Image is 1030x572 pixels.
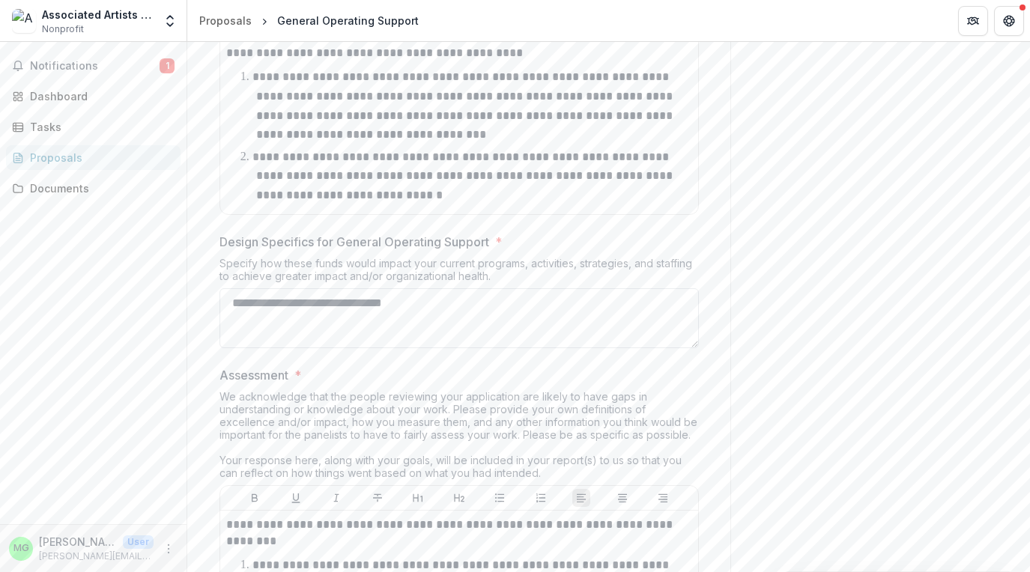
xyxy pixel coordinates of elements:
div: Tasks [30,119,169,135]
button: Align Left [572,489,590,507]
div: We acknowledge that the people reviewing your application are likely to have gaps in understandin... [219,390,699,485]
div: Proposals [199,13,252,28]
p: Design Specifics for General Operating Support [219,233,489,251]
img: Associated Artists of Pittsburgh [12,9,36,33]
p: User [123,535,154,549]
button: Get Help [994,6,1024,36]
button: Ordered List [532,489,550,507]
button: Bullet List [491,489,509,507]
button: Bold [246,489,264,507]
button: Underline [287,489,305,507]
nav: breadcrumb [193,10,425,31]
a: Proposals [6,145,181,170]
div: Madeline Gent [13,544,29,553]
div: Associated Artists of [GEOGRAPHIC_DATA] [42,7,154,22]
a: Documents [6,176,181,201]
p: [PERSON_NAME] [39,534,117,550]
a: Tasks [6,115,181,139]
div: General Operating Support [277,13,419,28]
a: Dashboard [6,84,181,109]
div: Dashboard [30,88,169,104]
button: Align Right [654,489,672,507]
button: Strike [369,489,387,507]
span: Notifications [30,60,160,73]
button: Heading 1 [409,489,427,507]
button: Align Center [614,489,631,507]
div: Proposals [30,150,169,165]
div: Specify how these funds would impact your current programs, activities, strategies, and staffing ... [219,257,699,288]
button: More [160,540,178,558]
p: Assessment [219,366,288,384]
a: Proposals [193,10,258,31]
button: Heading 2 [450,489,468,507]
span: Nonprofit [42,22,84,36]
button: Italicize [327,489,345,507]
button: Partners [958,6,988,36]
button: Open entity switcher [160,6,181,36]
p: [PERSON_NAME][EMAIL_ADDRESS][DOMAIN_NAME] [39,550,154,563]
span: 1 [160,58,175,73]
div: Documents [30,180,169,196]
button: Notifications1 [6,54,181,78]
